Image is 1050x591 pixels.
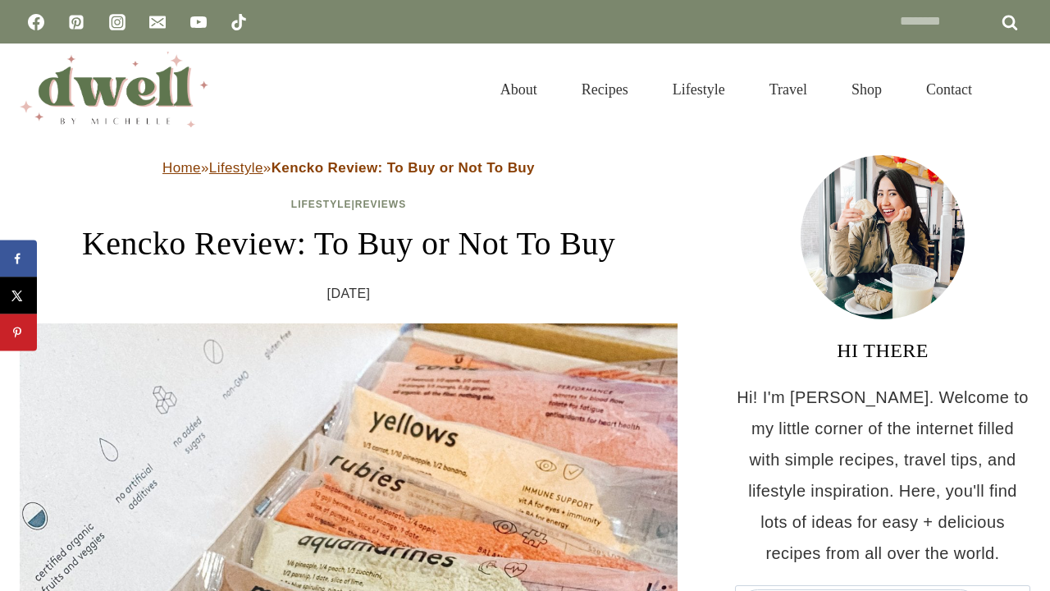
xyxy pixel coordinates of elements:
a: About [478,61,559,118]
a: YouTube [182,6,215,39]
p: Hi! I'm [PERSON_NAME]. Welcome to my little corner of the internet filled with simple recipes, tr... [735,382,1030,569]
a: Travel [747,61,829,118]
a: Home [162,160,201,176]
h3: HI THERE [735,336,1030,365]
a: Reviews [355,199,406,210]
time: [DATE] [327,282,371,306]
span: » » [162,160,535,176]
a: Shop [829,61,904,118]
a: TikTok [222,6,255,39]
a: Recipes [559,61,651,118]
a: Lifestyle [291,199,352,210]
button: View Search Form [1002,76,1030,103]
strong: Kencko Review: To Buy or Not To Buy [272,160,535,176]
a: Contact [904,61,994,118]
a: Lifestyle [651,61,747,118]
span: | [291,199,406,210]
a: Pinterest [60,6,93,39]
h1: Kencko Review: To Buy or Not To Buy [20,219,678,268]
a: Facebook [20,6,52,39]
nav: Primary Navigation [478,61,994,118]
a: Lifestyle [209,160,263,176]
a: Email [141,6,174,39]
a: Instagram [101,6,134,39]
img: DWELL by michelle [20,52,208,127]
